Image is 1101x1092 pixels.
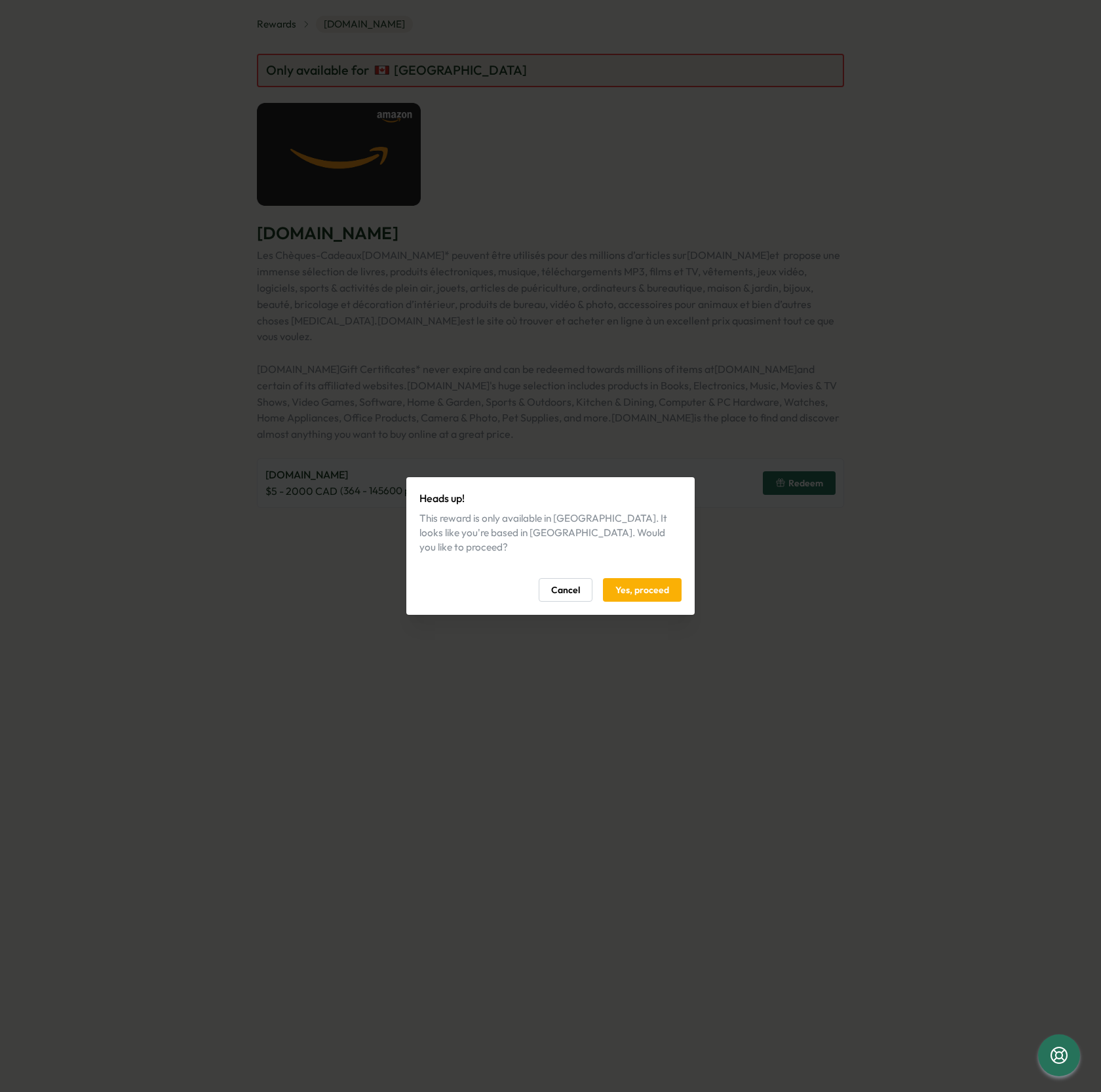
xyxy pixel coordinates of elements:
button: Yes, proceed [603,578,682,602]
button: Cancel [539,578,592,602]
span: Cancel [551,579,580,601]
span: Yes, proceed [615,579,669,601]
p: Heads up! [419,490,682,507]
div: This reward is only available in [GEOGRAPHIC_DATA]. It looks like you're based in [GEOGRAPHIC_DAT... [419,511,682,555]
